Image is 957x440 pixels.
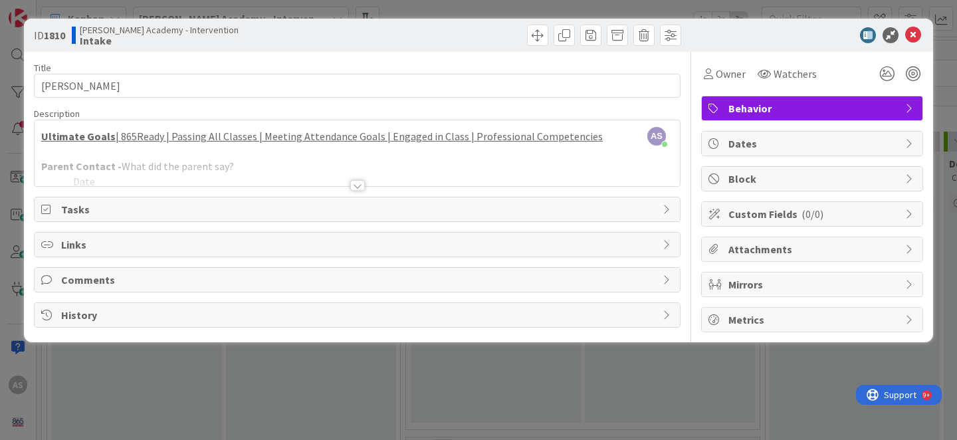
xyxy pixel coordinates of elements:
[80,35,239,46] b: Intake
[728,276,899,292] span: Mirrors
[44,29,65,42] b: 1810
[67,5,74,16] div: 9+
[728,206,899,222] span: Custom Fields
[716,66,746,82] span: Owner
[34,108,80,120] span: Description
[728,100,899,116] span: Behavior
[61,201,656,217] span: Tasks
[34,62,51,74] label: Title
[34,74,681,98] input: type card name here...
[728,241,899,257] span: Attachments
[116,130,603,143] u: | 865Ready | Passing All Classes | Meeting Attendance Goals | Engaged in Class | Professional Com...
[41,130,116,143] u: Ultimate Goals
[774,66,817,82] span: Watchers
[61,307,656,323] span: History
[61,272,656,288] span: Comments
[28,2,60,18] span: Support
[647,127,666,146] span: AS
[728,312,899,328] span: Metrics
[728,136,899,152] span: Dates
[801,207,823,221] span: ( 0/0 )
[728,171,899,187] span: Block
[34,27,65,43] span: ID
[61,237,656,253] span: Links
[80,25,239,35] span: [PERSON_NAME] Academy - Intervention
